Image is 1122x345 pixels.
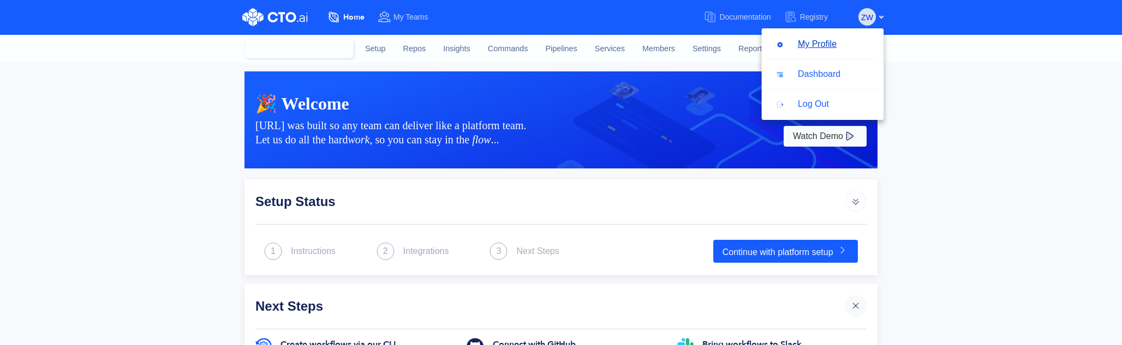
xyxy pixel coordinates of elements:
[490,243,508,260] img: next_step.svg
[434,34,479,64] a: Insights
[713,240,858,263] a: Continue with platform setup
[378,7,441,27] a: My Teams
[761,94,884,114] a: Log Out
[516,245,559,258] div: Next Steps
[264,243,282,260] img: next_step.svg
[767,94,838,114] button: Log Out
[776,39,787,50] img: Component.svg
[850,300,861,311] img: cross.svg
[684,34,730,64] a: Settings
[784,7,841,27] a: Registry
[327,7,378,27] a: Home
[776,69,787,80] img: Layout-top-panel.svg
[255,295,845,317] div: Next Steps
[403,245,449,258] div: Integrations
[761,64,884,84] a: Dashboard
[845,190,867,212] img: arrow_icon_default.svg
[395,34,435,64] a: Repos
[393,13,428,21] span: My Teams
[255,190,845,212] div: Setup Status
[586,34,634,64] a: Services
[800,13,828,21] span: Registry
[843,130,856,143] img: play-white.svg
[356,34,395,64] a: Setup
[767,34,846,55] button: My Profile
[255,118,781,147] div: [URL] was built so any team can deliver like a platform team. Let us do all the hard , so you can...
[348,134,369,146] i: work
[242,8,308,26] img: CTO.ai Logo
[776,99,787,110] img: Sign-out.svg
[377,243,395,260] img: next_step.svg
[291,245,336,258] div: Instructions
[861,9,873,26] span: ZW
[761,34,884,55] a: My Profile
[472,134,491,146] i: flow
[719,13,771,21] span: Documentation
[536,34,586,64] a: Pipelines
[767,64,850,84] button: Dashboard
[343,12,365,22] span: Home
[730,34,774,64] a: Reports
[858,8,876,26] button: ZW
[479,34,537,64] a: Commands
[703,7,784,27] a: Documentation
[634,34,684,64] a: Members
[784,126,867,147] button: Watch Demo
[255,93,867,114] div: 🎉 Welcome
